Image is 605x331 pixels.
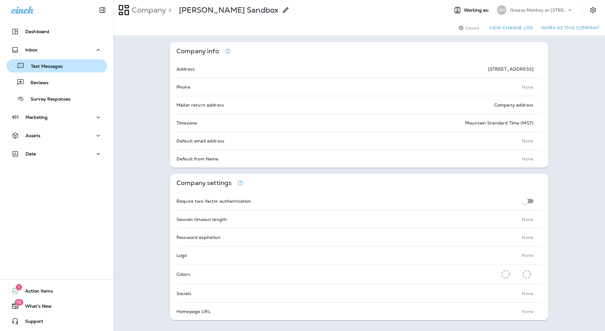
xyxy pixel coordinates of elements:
[487,23,535,33] button: View Change Log
[176,235,221,240] p: Password expiration
[176,272,190,277] p: Colors
[522,156,533,161] p: None
[464,8,491,13] span: Working as:
[176,84,190,90] p: Phone
[94,4,111,16] button: Collapse Sidebar
[25,29,49,34] p: Dashboard
[24,96,71,102] p: Survey Responses
[6,315,107,328] button: Support
[176,253,187,258] p: Logo
[6,44,107,56] button: Inbox
[176,67,195,72] p: Address
[510,8,567,13] p: Grease Monkey at [STREET_ADDRESS]
[6,59,107,73] button: Text Messages
[176,138,224,143] p: Default email address
[522,253,533,258] p: None
[520,268,533,281] button: Secondary Color
[522,84,533,90] p: None
[176,120,197,125] p: Timezone
[539,23,602,33] button: Work as this company
[14,299,23,305] span: 19
[25,64,63,70] p: Text Messages
[497,5,506,15] div: GM
[6,285,107,297] button: 1Action Items
[25,47,37,52] p: Inbox
[176,102,224,107] p: Mailer return address
[16,284,22,290] span: 1
[176,180,232,186] p: Company settings
[24,80,49,86] p: Reviews
[179,5,278,15] div: Gerbig Sandbox
[6,111,107,124] button: Marketing
[19,319,43,326] span: Support
[179,5,278,15] p: [PERSON_NAME] Sandbox
[26,151,36,156] p: Data
[587,4,599,16] button: Settings
[522,235,533,240] p: None
[6,300,107,312] button: 19What's New
[6,148,107,160] button: Data
[6,92,107,105] button: Survey Responses
[176,291,191,296] p: Socials
[522,217,533,222] p: None
[465,120,533,125] p: Mountain Standard Time (MST)
[494,102,533,107] p: Company address
[522,309,533,314] p: None
[522,138,533,143] p: None
[6,25,107,38] button: Dashboard
[19,288,53,296] span: Action Items
[166,5,171,15] p: >
[176,309,211,314] p: Homepage URL
[522,291,533,296] p: None
[26,133,40,138] p: Assets
[176,217,227,222] p: Session timeout length
[26,115,48,120] p: Marketing
[176,156,218,161] p: Default from Name
[6,129,107,142] button: Assets
[6,76,107,89] button: Reviews
[176,199,251,204] p: Require two-factor authentication
[465,26,479,31] span: Saved
[176,49,219,54] p: Company info
[488,67,533,72] p: [STREET_ADDRESS]
[499,268,512,281] button: Primary Color
[129,5,166,15] p: Company
[19,304,52,311] span: What's New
